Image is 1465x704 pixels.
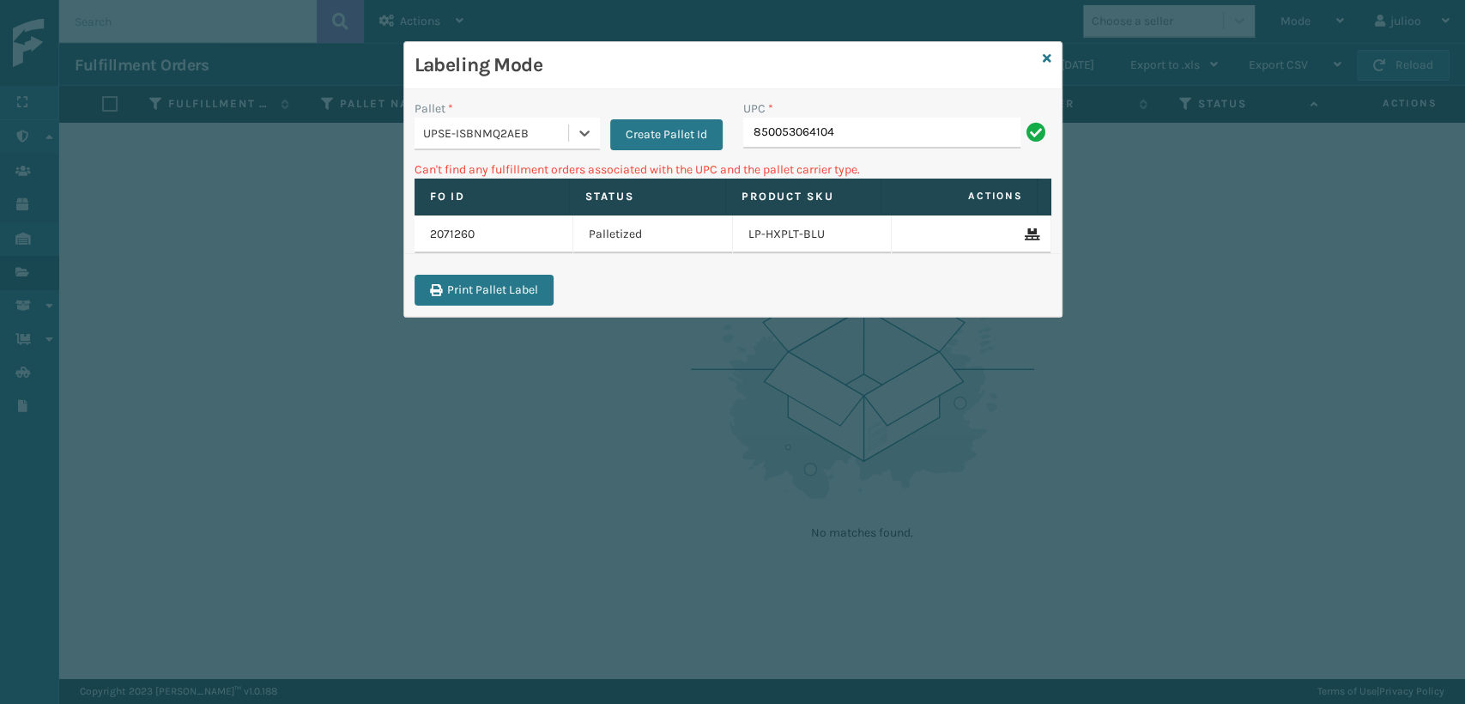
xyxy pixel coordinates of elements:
label: Pallet [415,100,453,118]
label: Status [585,189,710,204]
label: UPC [743,100,773,118]
label: Product SKU [742,189,866,204]
button: Create Pallet Id [610,119,723,150]
td: LP-HXPLT-BLU [733,215,893,253]
td: Palletized [573,215,733,253]
h3: Labeling Mode [415,52,1036,78]
button: Print Pallet Label [415,275,554,306]
label: Fo Id [430,189,554,204]
a: 2071260 [430,226,475,243]
p: Can't find any fulfillment orders associated with the UPC and the pallet carrier type. [415,161,1051,179]
i: Remove From Pallet [1025,228,1035,240]
span: Actions [887,182,1033,210]
div: UPSE-ISBNMQ2AEB [423,124,570,143]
